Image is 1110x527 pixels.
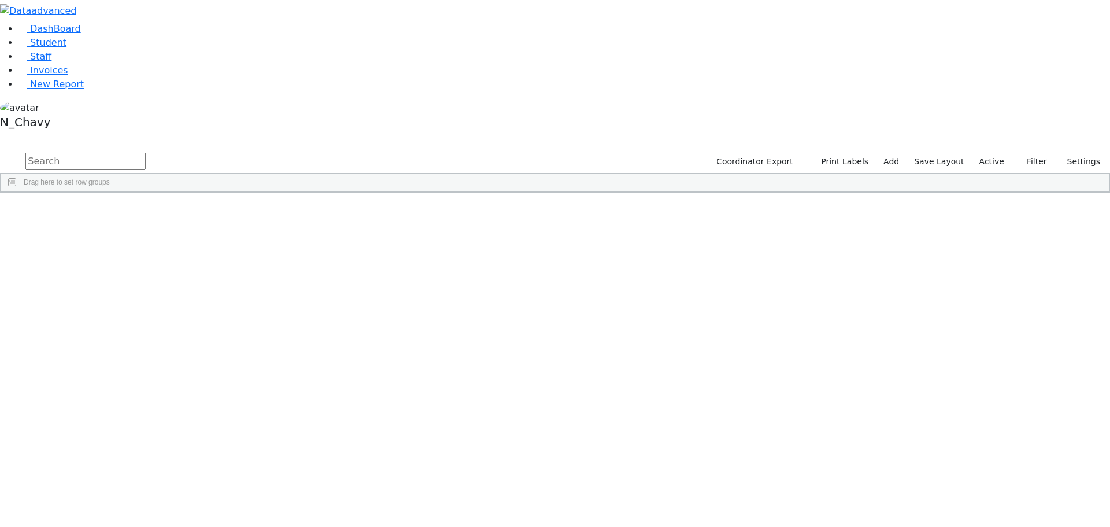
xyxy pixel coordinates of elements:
[30,51,51,62] span: Staff
[709,153,798,171] button: Coordinator Export
[30,37,66,48] span: Student
[1052,153,1105,171] button: Settings
[30,23,81,34] span: DashBoard
[18,37,66,48] a: Student
[30,65,68,76] span: Invoices
[18,79,84,90] a: New Report
[808,153,874,171] button: Print Labels
[30,79,84,90] span: New Report
[24,178,110,186] span: Drag here to set row groups
[18,23,81,34] a: DashBoard
[25,153,146,170] input: Search
[878,153,904,171] a: Add
[974,153,1009,171] label: Active
[1012,153,1052,171] button: Filter
[909,153,969,171] button: Save Layout
[18,51,51,62] a: Staff
[18,65,68,76] a: Invoices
